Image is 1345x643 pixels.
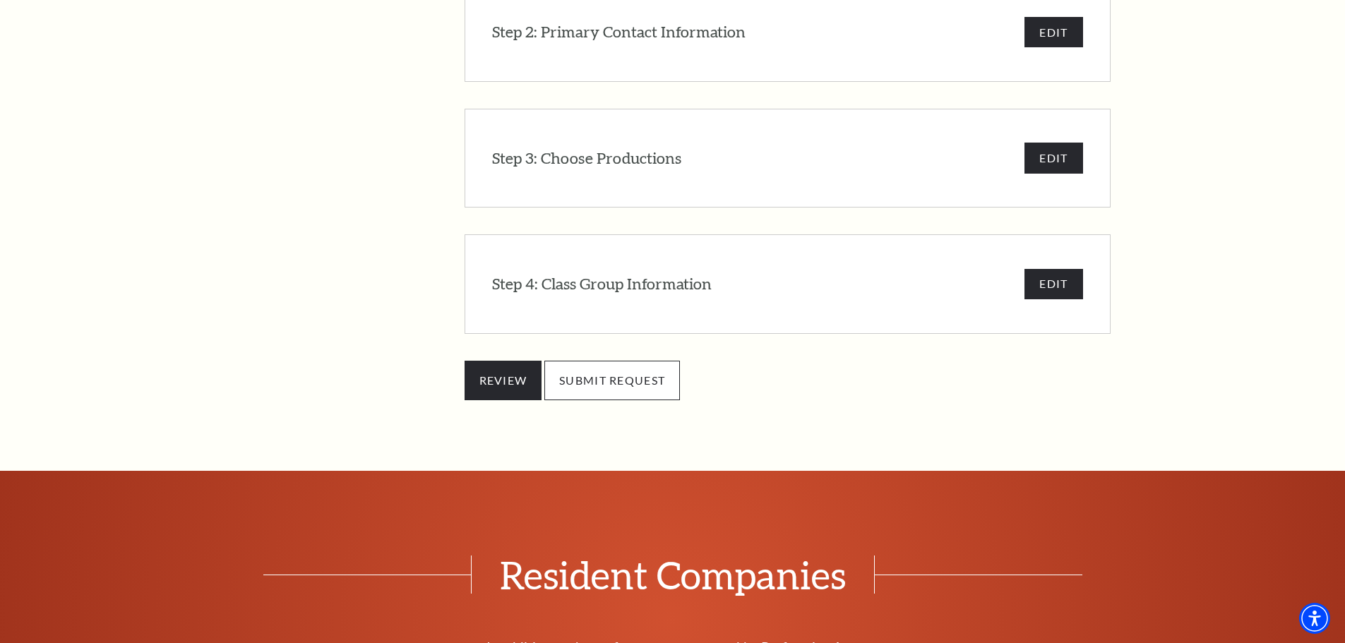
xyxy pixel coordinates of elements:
[492,148,681,169] h3: Step 3: Choose Productions
[544,361,680,400] input: Button
[1299,603,1330,634] div: Accessibility Menu
[465,361,542,400] input: REVIEW
[492,273,712,295] h3: Step 4: Class Group Information
[1024,143,1082,173] button: EDIT
[492,21,746,43] h3: Step 2: Primary Contact Information
[471,555,875,594] span: Resident Companies
[1024,269,1082,299] button: EDIT
[1024,17,1082,47] button: EDIT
